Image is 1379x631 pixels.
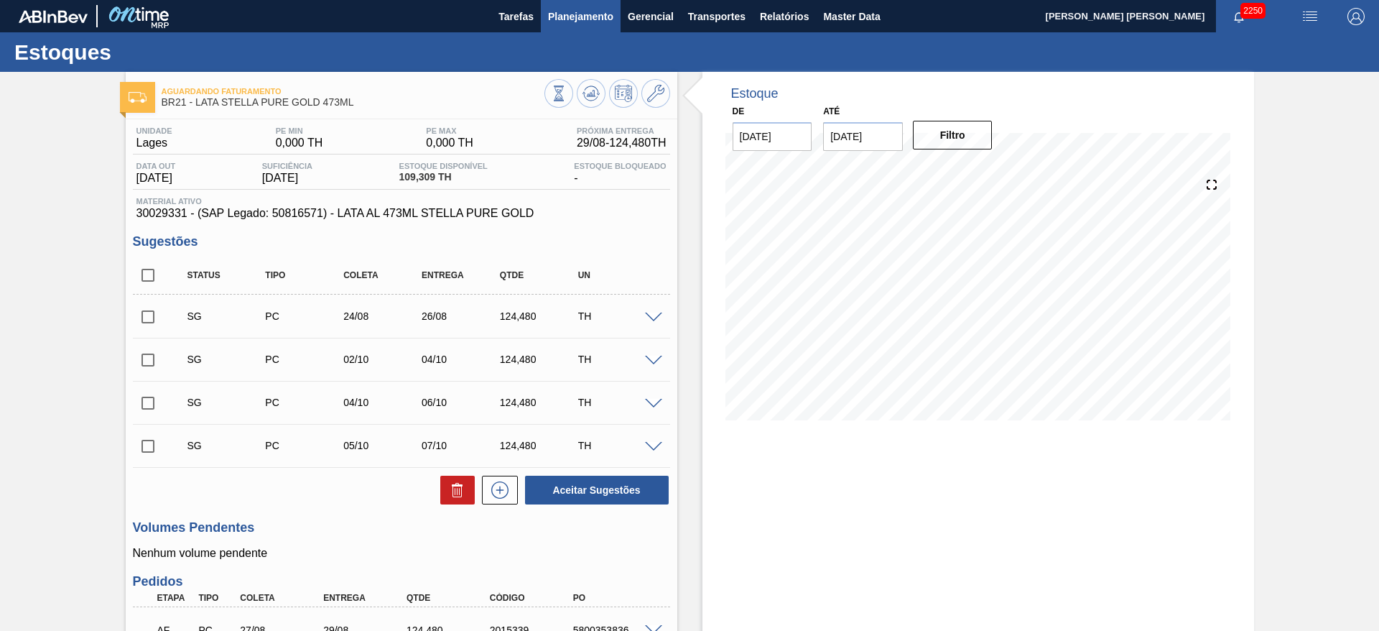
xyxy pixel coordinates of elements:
img: Ícone [129,92,147,103]
img: userActions [1301,8,1319,25]
div: 124,480 [496,354,583,365]
span: 29/08 - 124,480 TH [577,137,667,149]
button: Notificações [1216,6,1262,27]
button: Programar Estoque [609,79,638,108]
span: 109,309 TH [399,172,488,183]
div: 124,480 [496,440,583,451]
div: Entrega [418,270,505,280]
span: Aguardando Faturamento [162,87,544,96]
div: Pedido de Compra [261,397,348,408]
span: Estoque Bloqueado [574,162,666,170]
div: Pedido de Compra [261,440,348,451]
span: Relatórios [760,8,809,25]
button: Ir ao Master Data / Geral [641,79,670,108]
h3: Sugestões [133,234,670,249]
div: Sugestão Criada [184,440,271,451]
div: Tipo [195,593,238,603]
div: 02/10/2025 [340,354,427,365]
div: Status [184,270,271,280]
span: PE MIN [276,126,323,135]
input: dd/mm/yyyy [733,122,812,151]
span: Tarefas [498,8,534,25]
div: Entrega [320,593,413,603]
div: - [570,162,669,185]
span: BR21 - LATA STELLA PURE GOLD 473ML [162,97,544,108]
span: Unidade [136,126,172,135]
div: Sugestão Criada [184,310,271,322]
div: Qtde [403,593,496,603]
div: TH [575,354,661,365]
button: Filtro [913,121,993,149]
div: Pedido de Compra [261,354,348,365]
div: 04/10/2025 [340,397,427,408]
span: Transportes [688,8,746,25]
p: Nenhum volume pendente [133,547,670,560]
h3: Volumes Pendentes [133,520,670,535]
span: 30029331 - (SAP Legado: 50816571) - LATA AL 473ML STELLA PURE GOLD [136,207,667,220]
div: 06/10/2025 [418,397,505,408]
span: 2250 [1240,3,1266,19]
div: Tipo [261,270,348,280]
div: Coleta [340,270,427,280]
div: 04/10/2025 [418,354,505,365]
span: Material ativo [136,197,667,206]
div: UN [575,270,661,280]
span: Planejamento [548,8,613,25]
span: Suficiência [262,162,312,170]
div: Estoque [731,86,779,101]
button: Visão Geral dos Estoques [544,79,573,108]
div: PO [570,593,663,603]
div: Excluir Sugestões [433,476,475,505]
div: Etapa [154,593,197,603]
div: 05/10/2025 [340,440,427,451]
span: [DATE] [262,172,312,185]
span: Gerencial [628,8,674,25]
div: TH [575,397,661,408]
input: dd/mm/yyyy [823,122,903,151]
span: Data out [136,162,176,170]
div: Coleta [236,593,330,603]
label: De [733,106,745,116]
div: Pedido de Compra [261,310,348,322]
span: Próxima Entrega [577,126,667,135]
button: Aceitar Sugestões [525,476,669,505]
span: [DATE] [136,172,176,185]
label: Até [823,106,840,116]
div: Sugestão Criada [184,354,271,365]
h1: Estoques [14,44,269,60]
div: Nova sugestão [475,476,518,505]
div: Qtde [496,270,583,280]
div: 24/08/2025 [340,310,427,322]
div: Aceitar Sugestões [518,474,670,506]
span: 0,000 TH [426,137,473,149]
div: TH [575,440,661,451]
div: 26/08/2025 [418,310,505,322]
div: TH [575,310,661,322]
div: 124,480 [496,310,583,322]
img: TNhmsLtSVTkK8tSr43FrP2fwEKptu5GPRR3wAAAABJRU5ErkJggg== [19,10,88,23]
span: Estoque Disponível [399,162,488,170]
span: PE MAX [426,126,473,135]
span: 0,000 TH [276,137,323,149]
h3: Pedidos [133,574,670,589]
span: Master Data [823,8,880,25]
div: Código [486,593,580,603]
div: 124,480 [496,397,583,408]
img: Logout [1347,8,1365,25]
div: Sugestão Criada [184,397,271,408]
span: Lages [136,137,172,149]
div: 07/10/2025 [418,440,505,451]
button: Atualizar Gráfico [577,79,605,108]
